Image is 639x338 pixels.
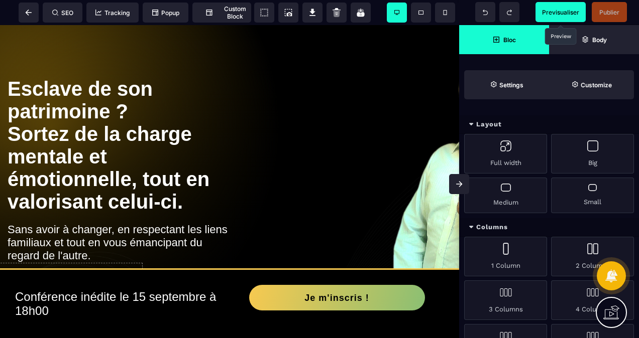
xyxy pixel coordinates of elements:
strong: Bloc [503,36,516,44]
span: Custom Block [197,5,246,20]
span: Open Blocks [459,25,549,54]
span: Settings [464,70,549,99]
div: Small [551,178,634,213]
button: Je m'inscris ! [249,260,425,285]
span: Preview [536,2,586,22]
div: 1 Column [464,237,547,276]
span: SEO [52,9,73,17]
span: Open Layer Manager [549,25,639,54]
div: Columns [459,218,639,237]
strong: Customize [581,81,612,89]
div: 4 Columns [551,280,634,320]
span: Open Style Manager [549,70,634,99]
b: Esclave de son patrimoine ? Sortez de la charge mentale et émotionnelle, tout en valorisant celui... [8,53,215,188]
span: Previsualiser [542,9,579,16]
div: Medium [464,178,547,213]
span: View components [254,3,274,23]
div: 3 Columns [464,280,547,320]
div: Layout [459,115,639,134]
span: Publier [599,9,619,16]
div: Big [551,134,634,174]
div: Full width [464,134,547,174]
span: Screenshot [278,3,298,23]
strong: Settings [499,81,523,89]
h2: Sans avoir à changer, en respectant les liens familiaux et tout en vous émancipant du regard de l... [8,193,233,242]
span: Tracking [95,9,130,17]
span: Popup [152,9,179,17]
h2: Conférence inédite le 15 septembre à 18h00 [15,260,230,298]
div: 2 Columns [551,237,634,276]
strong: Body [592,36,607,44]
